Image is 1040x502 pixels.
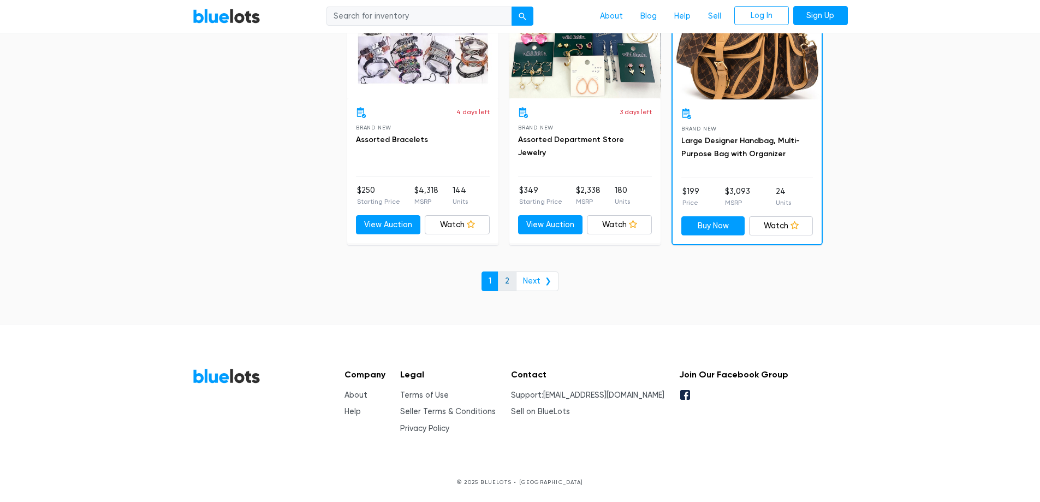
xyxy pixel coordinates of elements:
a: Sell on BlueLots [511,407,570,416]
a: View Auction [356,215,421,235]
a: Seller Terms & Conditions [400,407,496,416]
a: Large Designer Handbag, Multi-Purpose Bag with Organizer [681,136,800,158]
li: $349 [519,185,562,206]
a: BlueLots [193,368,260,384]
a: View Auction [518,215,583,235]
li: $199 [682,186,699,208]
li: $250 [357,185,400,206]
p: 3 days left [620,107,652,117]
a: About [591,6,632,27]
p: MSRP [725,198,750,208]
li: 180 [615,185,630,206]
span: Brand New [681,126,717,132]
a: BlueLots [193,8,260,24]
span: Brand New [356,125,391,131]
a: Help [665,6,699,27]
span: Brand New [518,125,554,131]
p: Units [776,198,791,208]
a: About [344,391,367,400]
a: [EMAIL_ADDRESS][DOMAIN_NAME] [543,391,664,400]
p: Price [682,198,699,208]
a: Privacy Policy [400,424,449,433]
a: Watch [587,215,652,235]
a: Assorted Bracelets [356,135,428,144]
li: Support: [511,389,664,401]
li: 144 [453,185,468,206]
a: Sell [699,6,730,27]
h5: Contact [511,369,664,380]
a: 1 [482,271,498,291]
p: 4 days left [456,107,490,117]
a: Next ❯ [516,271,558,291]
a: Terms of Use [400,391,449,400]
p: Units [453,197,468,206]
p: MSRP [576,197,601,206]
a: Assorted Department Store Jewelry [518,135,624,157]
a: Watch [749,216,813,236]
p: Starting Price [519,197,562,206]
p: Units [615,197,630,206]
a: Log In [734,6,789,26]
a: Sign Up [793,6,848,26]
input: Search for inventory [326,7,512,26]
li: 24 [776,186,791,208]
a: Blog [632,6,665,27]
p: MSRP [414,197,438,206]
h5: Legal [400,369,496,380]
a: Watch [425,215,490,235]
li: $3,093 [725,186,750,208]
li: $4,318 [414,185,438,206]
p: © 2025 BLUELOTS • [GEOGRAPHIC_DATA] [193,478,848,486]
h5: Company [344,369,385,380]
a: 2 [498,271,516,291]
p: Starting Price [357,197,400,206]
li: $2,338 [576,185,601,206]
a: Buy Now [681,216,745,236]
h5: Join Our Facebook Group [679,369,788,380]
a: Help [344,407,361,416]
